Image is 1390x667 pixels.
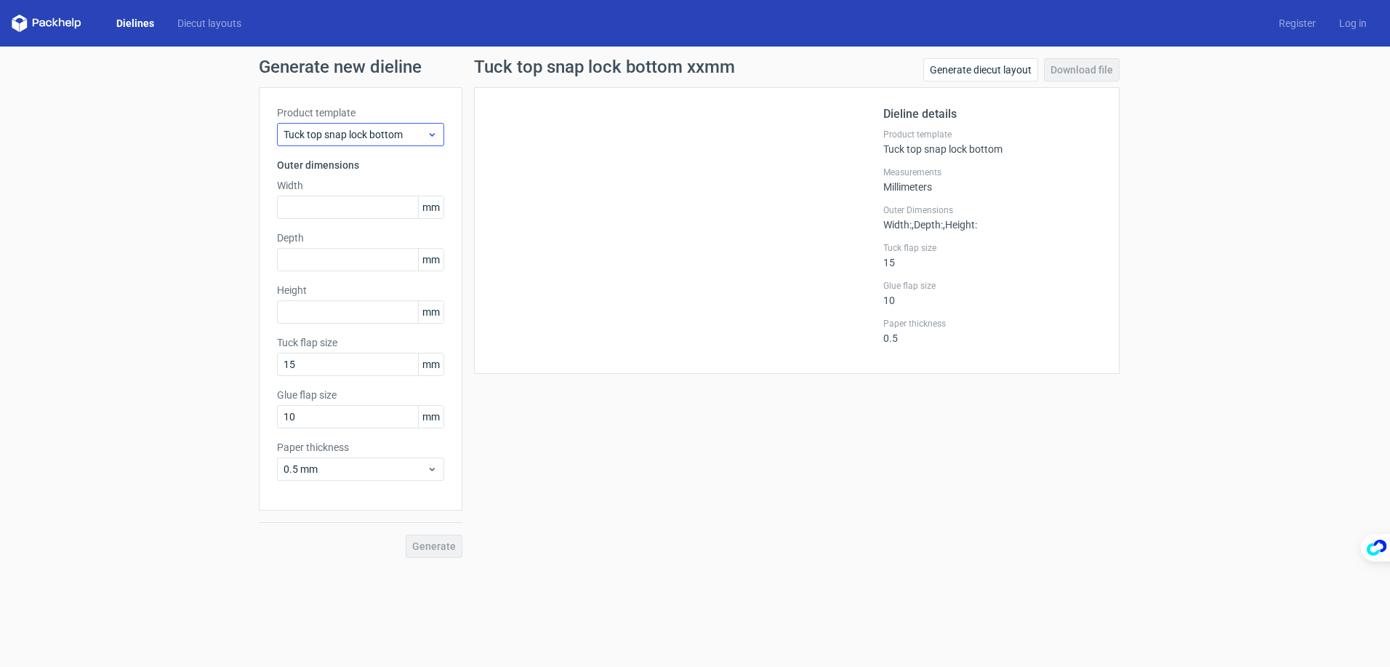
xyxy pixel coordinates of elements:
[883,219,912,231] span: Width :
[883,167,1101,193] div: Millimeters
[105,16,166,31] a: Dielines
[883,129,1101,140] label: Product template
[418,249,443,271] span: mm
[277,231,444,245] label: Depth
[883,280,1101,292] label: Glue flap size
[277,388,444,402] label: Glue flap size
[277,283,444,297] label: Height
[277,105,444,120] label: Product template
[943,219,977,231] span: , Height :
[277,335,444,350] label: Tuck flap size
[883,242,1101,268] div: 15
[883,105,1101,123] h2: Dieline details
[883,129,1101,155] div: Tuck top snap lock bottom
[923,58,1038,81] a: Generate diecut layout
[277,158,444,172] h3: Outer dimensions
[883,280,1101,306] div: 10
[883,318,1101,329] label: Paper thickness
[883,242,1101,254] label: Tuck flap size
[418,406,443,428] span: mm
[1267,16,1327,31] a: Register
[284,462,427,476] span: 0.5 mm
[418,196,443,218] span: mm
[883,167,1101,178] label: Measurements
[284,127,427,142] span: Tuck top snap lock bottom
[277,440,444,455] label: Paper thickness
[883,204,1101,216] label: Outer Dimensions
[166,16,253,31] a: Diecut layouts
[883,318,1101,344] div: 0.5
[418,354,443,375] span: mm
[474,58,735,76] h1: Tuck top snap lock bottom xxmm
[418,301,443,323] span: mm
[259,58,1131,76] h1: Generate new dieline
[1327,16,1378,31] a: Log in
[912,219,943,231] span: , Depth :
[277,178,444,193] label: Width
